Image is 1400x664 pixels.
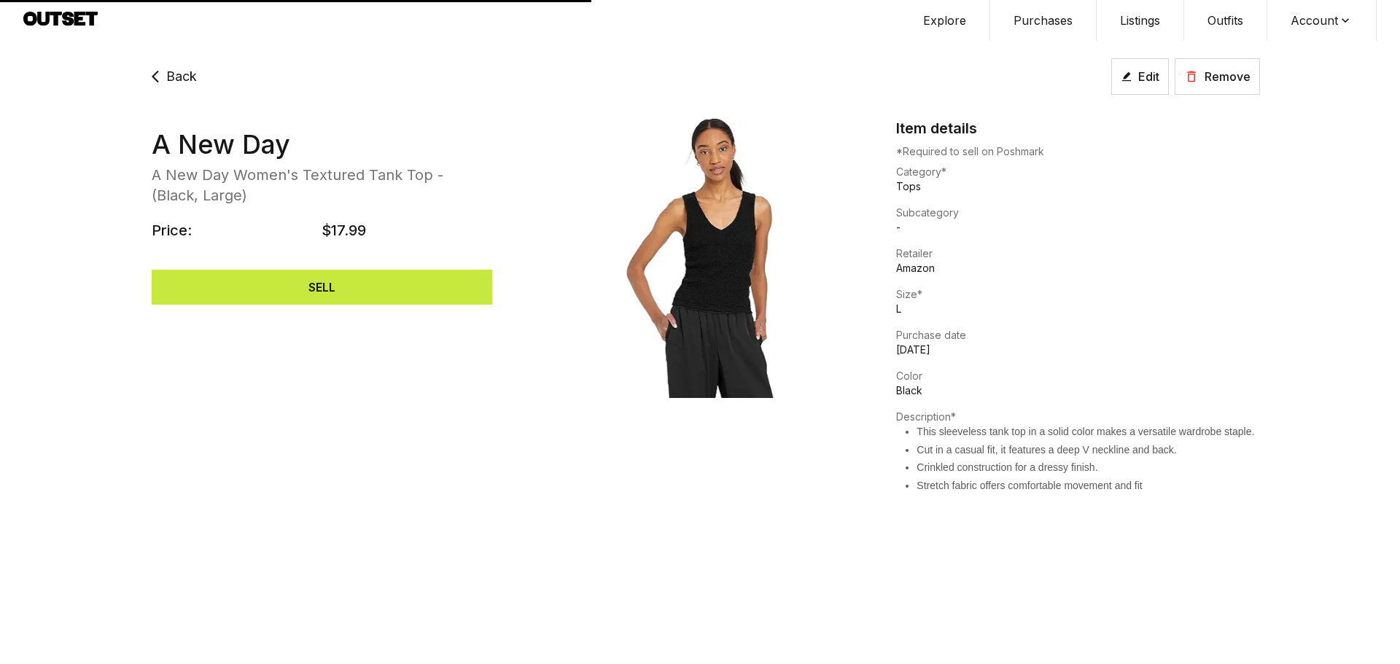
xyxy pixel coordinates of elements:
h5: Retailer [896,246,1260,261]
h5: Purchase date [896,328,1260,343]
h5: Subcategory [896,206,1260,220]
h5: Size* [896,287,1260,302]
span: Back [166,66,197,87]
p: Tops [896,179,1260,194]
p: *Required to sell on Poshmark [896,144,1260,159]
span: Price: [152,220,322,241]
h5: Description* [896,410,1260,424]
p: L [896,302,1260,316]
button: SELL [152,270,492,305]
h5: Color [896,369,1260,383]
button: Edit [1111,58,1169,95]
span: A New Day Women's Textured Tank Top - (Black, Large) [152,159,492,206]
h4: Item details [896,118,977,138]
li: Cut in a casual fit, it features a deep V neckline and back. [917,442,1260,458]
li: Crinkled construction for a dressy finish. [917,460,1260,475]
span: $17.99 [322,220,491,241]
li: Stretch fabric offers comfortable movement and fit [917,478,1260,493]
p: - [896,220,1260,235]
p: Amazon [896,261,1260,276]
h5: Category* [896,165,1260,179]
img: A New Day Women's Textured Tank Top - (Black, Large) A New Day image 1 [518,118,882,398]
p: Black [896,383,1260,398]
span: Edit [1138,68,1159,85]
span: A New Day [152,130,492,159]
li: This sleeveless tank top in a solid color makes a versatile wardrobe staple. [917,424,1260,440]
button: Remove [1175,58,1260,95]
a: Back [140,59,197,94]
p: [DATE] [896,343,1260,357]
span: Remove [1205,68,1251,85]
